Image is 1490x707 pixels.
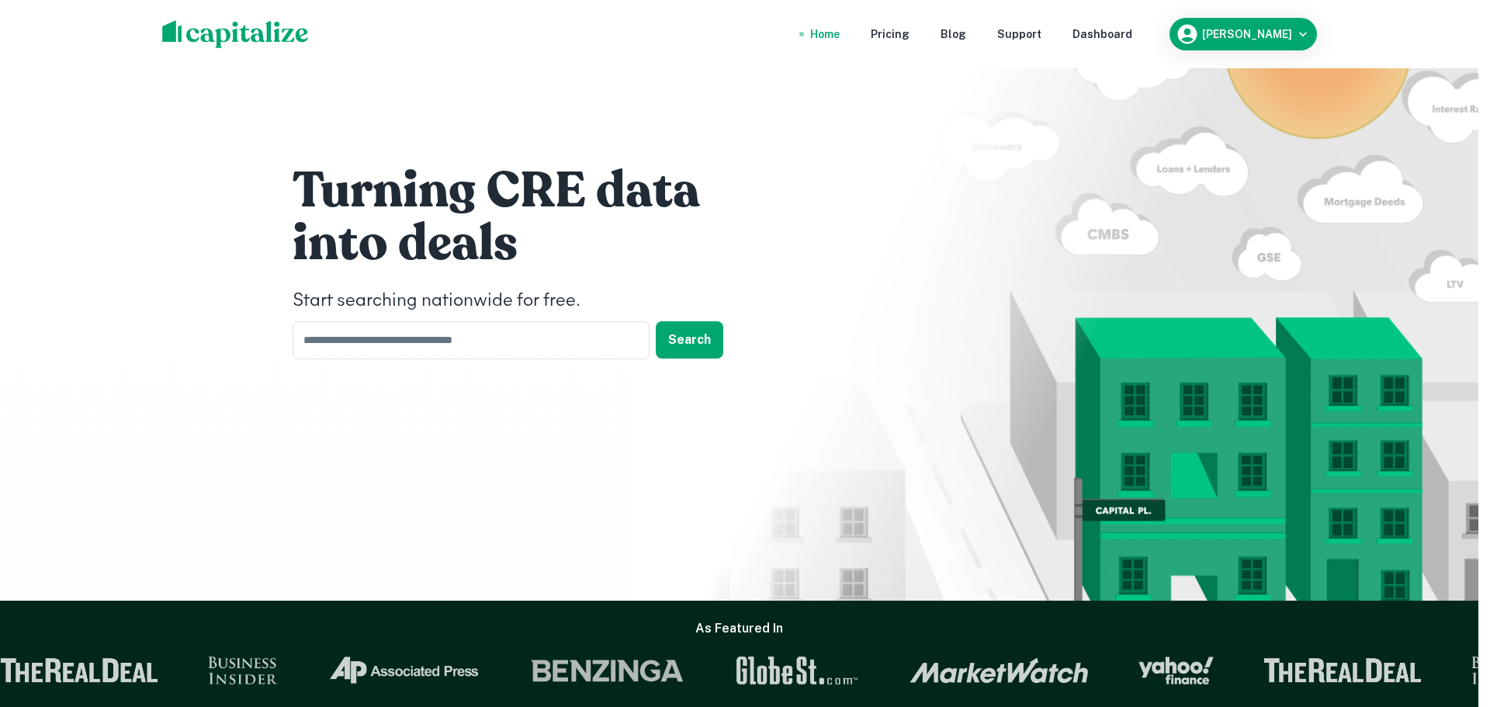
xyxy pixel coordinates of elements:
[941,26,966,43] div: Blog
[1137,657,1212,684] img: Yahoo Finance
[528,657,684,684] img: Benzinga
[293,160,758,222] h1: Turning CRE data
[206,657,276,684] img: Business Insider
[1412,583,1490,657] iframe: Chat Widget
[162,20,309,48] img: capitalize-logo.png
[733,657,858,684] img: GlobeSt
[1262,658,1420,683] img: The Real Deal
[997,26,1041,43] div: Support
[1072,26,1132,43] div: Dashboard
[1202,29,1292,40] h6: [PERSON_NAME]
[293,287,758,315] h4: Start searching nationwide for free.
[656,321,723,359] button: Search
[695,619,783,638] h6: As Featured In
[810,26,840,43] div: Home
[908,657,1087,684] img: Market Watch
[871,26,910,43] div: Pricing
[293,213,758,275] h1: into deals
[326,657,479,684] img: Associated Press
